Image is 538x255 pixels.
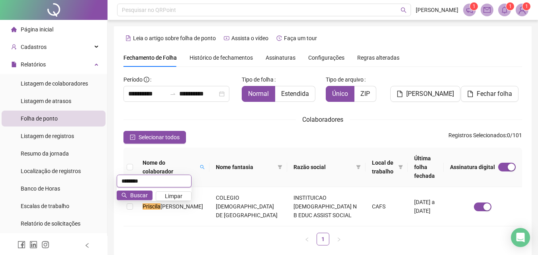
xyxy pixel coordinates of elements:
div: Open Intercom Messenger [511,228,530,247]
span: : 0 / 101 [448,131,522,144]
span: notification [466,6,473,14]
sup: 1 [506,2,514,10]
span: [PERSON_NAME] [406,89,454,99]
span: filter [354,161,362,173]
span: Banco de Horas [21,185,60,192]
span: Colaboradores [302,116,343,123]
span: Página inicial [21,26,53,33]
span: left [84,243,90,248]
span: 1 [525,4,528,9]
td: INSTITUICAO [DEMOGRAPHIC_DATA] N B EDUC ASSIST SOCIAL [287,187,366,226]
td: CAFS [366,187,408,226]
span: bell [501,6,508,14]
button: Limpar [156,191,192,201]
span: user-add [11,44,17,50]
span: Fechar folha [477,89,512,99]
span: ZIP [360,90,370,97]
span: facebook [18,241,25,249]
span: filter [356,165,361,169]
td: [DATE] a [DATE] [408,187,444,226]
span: Tipo de arquivo [326,75,364,84]
span: filter [397,157,405,177]
span: Regras alteradas [357,55,399,60]
span: Fechamento de Folha [123,55,177,61]
span: Período [123,76,143,83]
span: Nome fantasia [216,163,274,171]
span: Leia o artigo sobre folha de ponto [133,35,216,41]
span: filter [398,165,403,169]
span: Faça um tour [284,35,317,41]
mark: Priscila [143,203,160,210]
sup: 1 [470,2,478,10]
span: Registros Selecionados [448,132,506,138]
span: Selecionar todos [139,133,180,142]
span: Assista o vídeo [231,35,268,41]
span: 1 [473,4,475,9]
li: Página anterior [301,233,313,245]
span: Estendida [281,90,309,97]
span: mail [483,6,491,14]
span: Nome do colaborador [143,158,197,176]
span: search [401,7,407,13]
span: Relatórios [21,61,46,68]
th: Última folha fechada [408,148,444,187]
span: Relatório de solicitações [21,220,80,227]
span: Tipo de folha [242,75,274,84]
sup: Atualize o seu contato no menu Meus Dados [522,2,530,10]
span: Listagem de registros [21,133,74,139]
button: Fechar folha [461,86,518,102]
button: Buscar [117,191,153,200]
span: Localização de registros [21,168,81,174]
span: history [276,35,282,41]
span: search [198,157,206,177]
span: linkedin [29,241,37,249]
span: Resumo da jornada [21,150,69,157]
span: instagram [41,241,49,249]
span: 1 [509,4,512,9]
span: [PERSON_NAME] [416,6,458,14]
span: Local de trabalho [372,158,395,176]
a: 1 [317,233,329,245]
li: Próxima página [333,233,345,245]
span: to [170,91,176,97]
span: search [200,165,205,169]
img: 53429 [516,4,528,16]
button: left [301,233,313,245]
span: Assinaturas [266,55,295,60]
button: [PERSON_NAME] [390,86,460,102]
span: Único [332,90,348,97]
button: Selecionar todos [123,131,186,144]
span: Razão social [293,163,353,171]
span: Folha de ponto [21,115,58,122]
span: filter [278,165,282,169]
span: Listagem de colaboradores [21,80,88,87]
span: check-square [130,134,135,140]
span: Cadastros [21,44,47,50]
span: Buscar [130,191,148,200]
span: home [11,27,17,32]
span: right [336,237,341,242]
span: Limpar [165,192,182,200]
td: COLEGIO [DEMOGRAPHIC_DATA] DE [GEOGRAPHIC_DATA] [209,187,287,226]
span: file [11,62,17,67]
button: right [333,233,345,245]
span: Normal [248,90,269,97]
span: file-text [125,35,131,41]
span: [PERSON_NAME] [160,203,203,210]
span: filter [276,161,284,173]
span: file [467,91,473,97]
span: file [397,91,403,97]
span: Escalas de trabalho [21,203,69,209]
span: youtube [224,35,229,41]
span: Assinatura digital [450,163,495,171]
span: search [121,193,127,198]
span: swap-right [170,91,176,97]
li: 1 [317,233,329,245]
span: Listagem de atrasos [21,98,71,104]
span: Configurações [308,55,344,60]
span: info-circle [144,77,149,82]
span: Histórico de fechamentos [190,55,253,61]
span: left [305,237,309,242]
